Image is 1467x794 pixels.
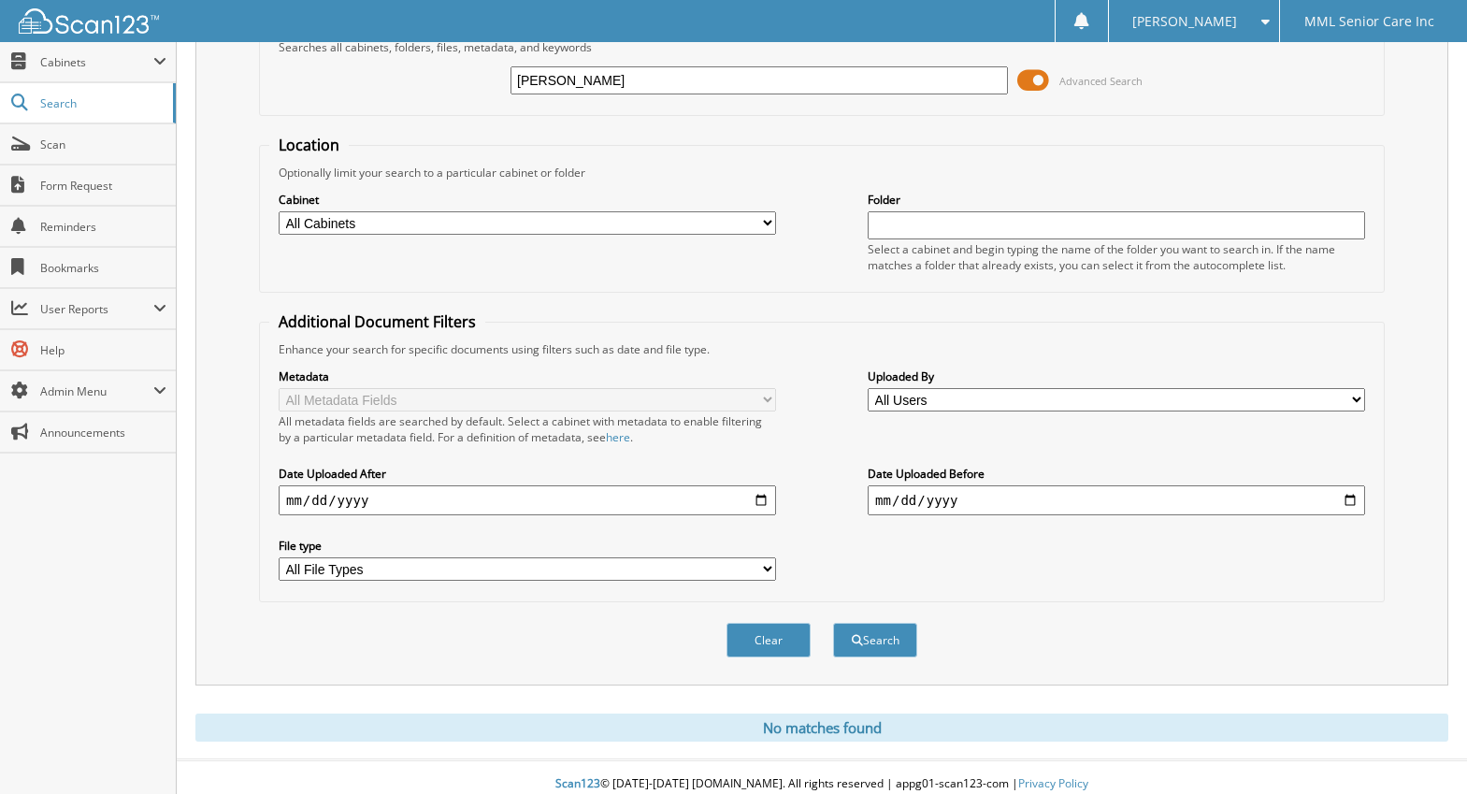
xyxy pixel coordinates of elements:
[1132,16,1237,27] span: [PERSON_NAME]
[40,54,153,70] span: Cabinets
[868,368,1365,384] label: Uploaded By
[1374,704,1467,794] iframe: Chat Widget
[269,165,1374,180] div: Optionally limit your search to a particular cabinet or folder
[279,368,776,384] label: Metadata
[40,342,166,358] span: Help
[868,241,1365,273] div: Select a cabinet and begin typing the name of the folder you want to search in. If the name match...
[269,135,349,155] legend: Location
[606,429,630,445] a: here
[868,192,1365,208] label: Folder
[1018,775,1088,791] a: Privacy Policy
[1304,16,1434,27] span: MML Senior Care Inc
[40,95,164,111] span: Search
[40,425,166,440] span: Announcements
[269,39,1374,55] div: Searches all cabinets, folders, files, metadata, and keywords
[40,301,153,317] span: User Reports
[195,714,1448,742] div: No matches found
[555,775,600,791] span: Scan123
[19,8,159,34] img: scan123-logo-white.svg
[40,219,166,235] span: Reminders
[279,192,776,208] label: Cabinet
[40,260,166,276] span: Bookmarks
[279,466,776,482] label: Date Uploaded After
[868,466,1365,482] label: Date Uploaded Before
[279,485,776,515] input: start
[269,311,485,332] legend: Additional Document Filters
[868,485,1365,515] input: end
[40,178,166,194] span: Form Request
[269,341,1374,357] div: Enhance your search for specific documents using filters such as date and file type.
[40,383,153,399] span: Admin Menu
[40,137,166,152] span: Scan
[279,538,776,554] label: File type
[726,623,811,657] button: Clear
[1059,74,1143,88] span: Advanced Search
[833,623,917,657] button: Search
[279,413,776,445] div: All metadata fields are searched by default. Select a cabinet with metadata to enable filtering b...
